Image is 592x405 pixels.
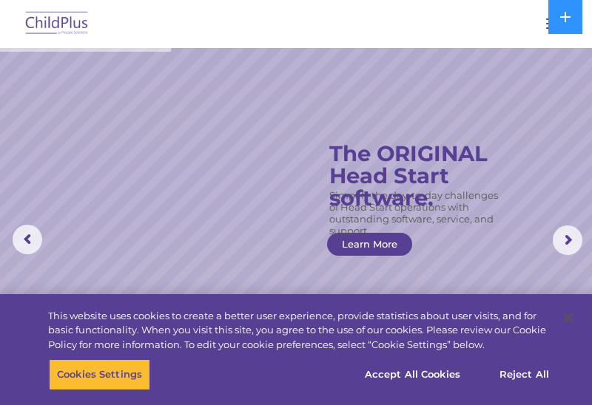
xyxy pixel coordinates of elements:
button: Cookies Settings [49,359,150,390]
img: ChildPlus by Procare Solutions [22,7,92,41]
div: This website uses cookies to create a better user experience, provide statistics about user visit... [48,309,551,353]
rs-layer: Simplify the day-to-day challenges of Head Start operations with outstanding software, service, a... [329,189,502,236]
button: Reject All [478,359,571,390]
button: Accept All Cookies [357,359,468,390]
rs-layer: The ORIGINAL Head Start software. [329,143,514,209]
button: Close [552,302,585,334]
a: Learn More [327,233,412,256]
